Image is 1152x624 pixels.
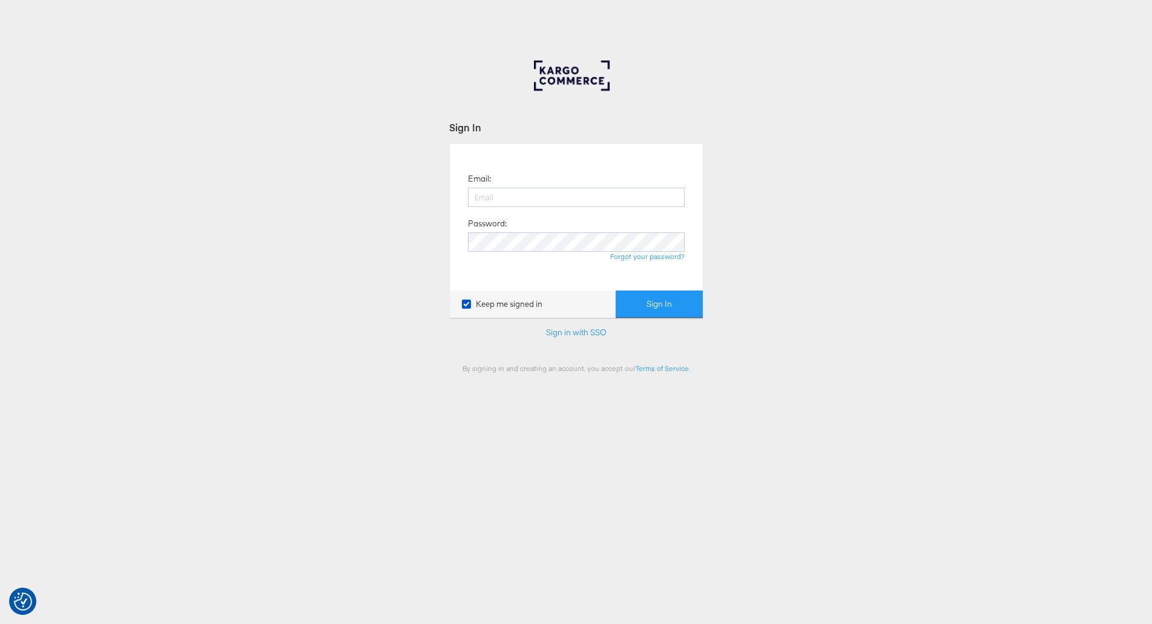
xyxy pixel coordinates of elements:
button: Sign In [616,291,703,318]
div: By signing in and creating an account, you accept our . [449,364,703,373]
label: Password: [468,218,507,229]
input: Email [468,188,685,207]
img: Revisit consent button [14,593,32,611]
div: Sign In [449,120,703,134]
a: Sign in with SSO [546,327,607,338]
label: Email: [468,173,491,185]
a: Forgot your password? [610,252,685,261]
label: Keep me signed in [462,298,542,310]
button: Consent Preferences [14,593,32,611]
a: Terms of Service [636,364,689,373]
